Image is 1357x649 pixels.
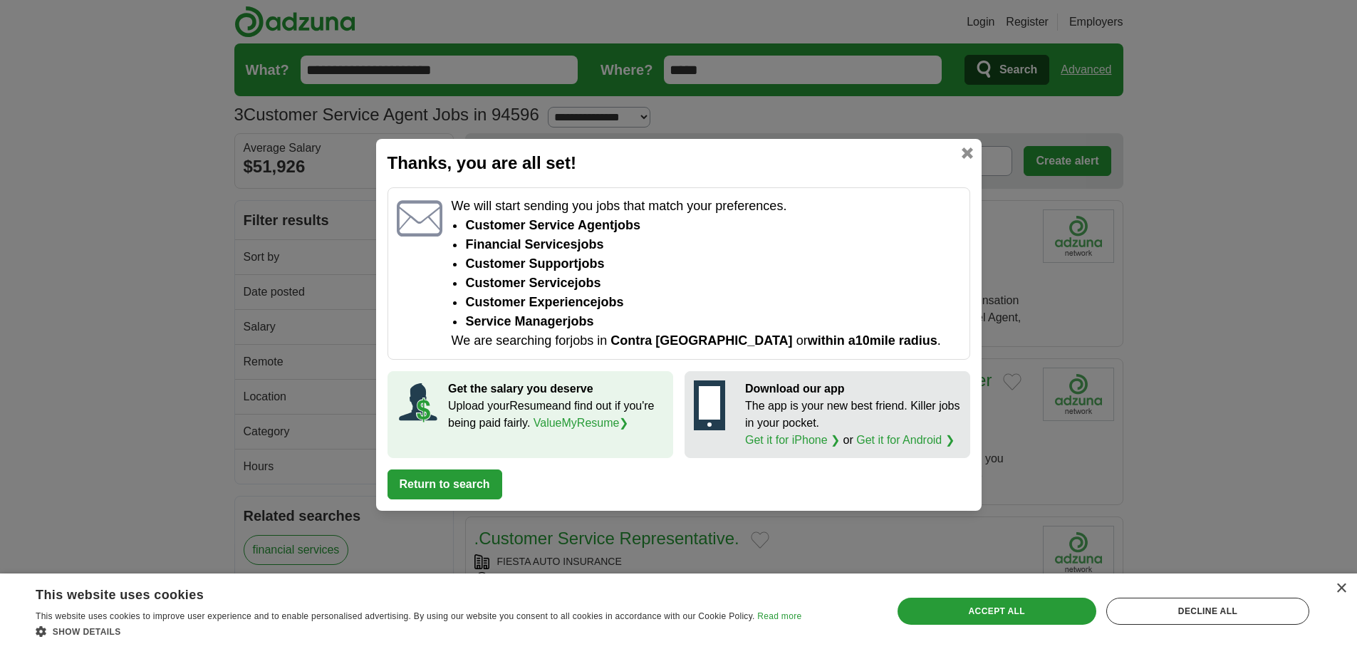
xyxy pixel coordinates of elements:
li: customer support jobs [465,254,960,274]
h2: Thanks, you are all set! [388,150,970,176]
span: Show details [53,627,121,637]
a: Get it for Android ❯ [856,434,955,446]
span: This website uses cookies to improve user experience and to enable personalised advertising. By u... [36,611,755,621]
a: ValueMyResume❯ [534,417,629,429]
p: Get the salary you deserve [448,380,664,398]
span: within a 10 mile radius [808,333,937,348]
div: Show details [36,624,801,638]
li: customer service jobs [465,274,960,293]
p: Download our app [745,380,961,398]
li: service manager jobs [465,312,960,331]
p: Upload your Resume and find out if you're being paid fairly. [448,398,664,432]
div: This website uses cookies [36,582,766,603]
button: Return to search [388,469,502,499]
div: Accept all [898,598,1096,625]
span: Contra [GEOGRAPHIC_DATA] [610,333,792,348]
p: We will start sending you jobs that match your preferences. [451,197,960,216]
a: Get it for iPhone ❯ [745,434,840,446]
li: customer experience jobs [465,293,960,312]
div: Decline all [1106,598,1309,625]
li: financial services jobs [465,235,960,254]
a: Read more, opens a new window [757,611,801,621]
li: Customer Service Agent jobs [465,216,960,235]
div: Close [1336,583,1346,594]
p: We are searching for jobs in or . [451,331,960,351]
p: The app is your new best friend. Killer jobs in your pocket. or [745,398,961,449]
